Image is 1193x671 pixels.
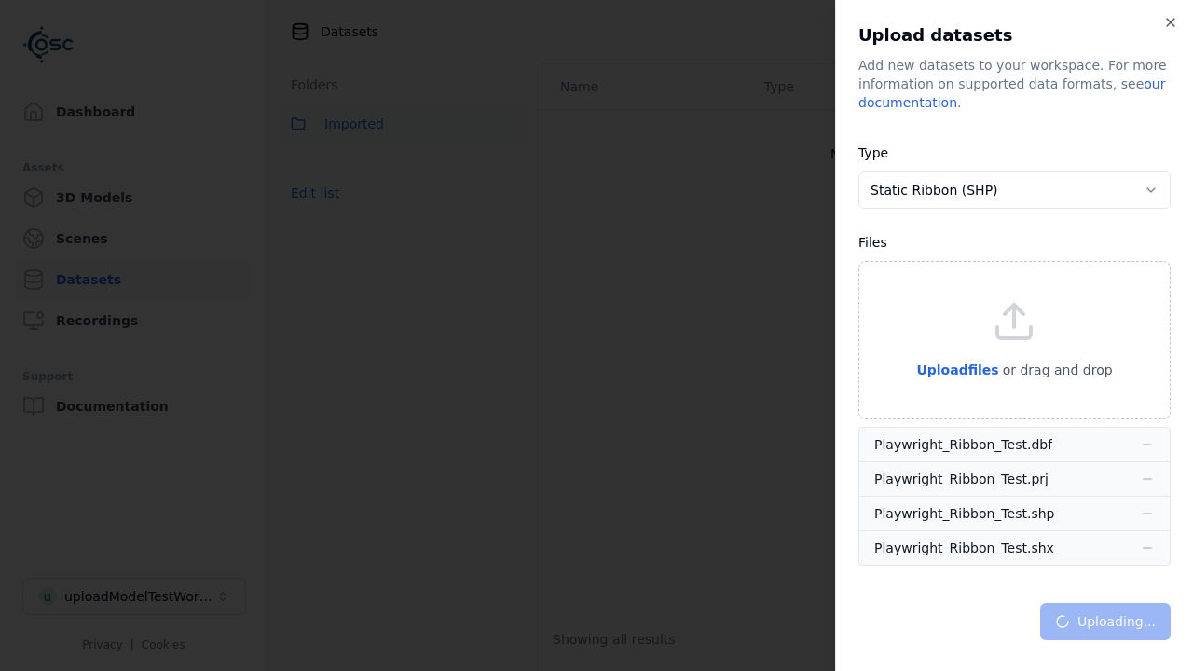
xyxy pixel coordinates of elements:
[858,22,1171,48] h2: Upload datasets
[999,359,1113,381] p: or drag and drop
[916,363,998,377] span: Upload files
[874,504,1054,523] div: Playwright_Ribbon_Test.shp
[858,56,1171,112] div: Add new datasets to your workspace. For more information on supported data formats, see .
[874,435,1052,454] div: Playwright_Ribbon_Test.dbf
[874,539,1054,557] div: Playwright_Ribbon_Test.shx
[858,145,888,160] label: Type
[874,470,1049,488] div: Playwright_Ribbon_Test.prj
[858,235,887,250] label: Files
